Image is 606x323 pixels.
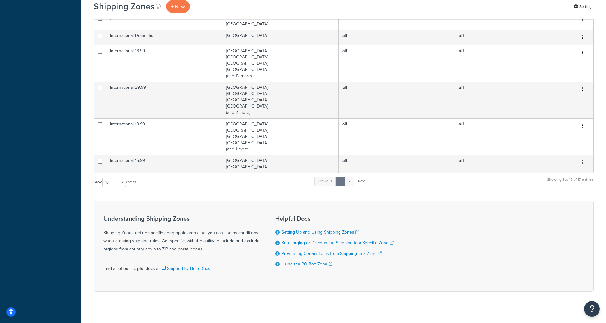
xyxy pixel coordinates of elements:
button: Open Resource Center [584,301,600,317]
div: Find all of our helpful docs at: [103,260,260,273]
h3: Helpful Docs [275,215,394,222]
b: all [459,32,464,39]
b: all [459,48,464,54]
b: all [342,48,347,54]
a: 1 [335,177,345,186]
a: Previous [314,177,336,186]
b: all [459,157,464,164]
b: all [459,121,464,127]
td: [GEOGRAPHIC_DATA] [GEOGRAPHIC_DATA] [GEOGRAPHIC_DATA] [GEOGRAPHIC_DATA] (and 1 more) [222,118,339,155]
h3: Understanding Shipping Zones [103,215,260,222]
select: Showentries [102,178,126,187]
label: Show entries [94,178,136,187]
td: [GEOGRAPHIC_DATA] [GEOGRAPHIC_DATA] [GEOGRAPHIC_DATA] [GEOGRAPHIC_DATA] (and 2 more) [222,82,339,118]
td: [GEOGRAPHIC_DATA] [222,30,339,45]
div: Showing 1 to 15 of 17 entries [547,176,594,189]
a: Preventing Certain Items from Shipping to a Zone [281,250,382,257]
b: all [459,84,464,91]
b: all [342,32,347,39]
td: International 29.99 [106,82,222,118]
td: [GEOGRAPHIC_DATA] [106,12,222,30]
td: International Domestic [106,30,222,45]
a: Using the PO Box Zone [281,261,332,267]
td: International 16.99 [106,45,222,82]
div: Shipping Zones define specific geographic areas that you can use as conditions when creating ship... [103,215,260,253]
b: all [342,157,347,164]
a: ShipperHQ Help Docs [161,265,210,272]
b: all [342,84,347,91]
td: Jersey [GEOGRAPHIC_DATA] [222,12,339,30]
a: 2 [344,177,355,186]
a: Settings [574,2,594,11]
td: [GEOGRAPHIC_DATA] [GEOGRAPHIC_DATA] [222,155,339,173]
a: Next [354,177,369,186]
h1: Shipping Zones [94,0,155,13]
b: all [342,121,347,127]
td: [GEOGRAPHIC_DATA] [GEOGRAPHIC_DATA] [GEOGRAPHIC_DATA] [GEOGRAPHIC_DATA] (and 12 more) [222,45,339,82]
a: Setting Up and Using Shipping Zones [281,229,359,235]
td: International 15.99 [106,155,222,173]
a: Surcharging or Discounting Shipping to a Specific Zone [281,240,394,246]
td: International 13.99 [106,118,222,155]
span: + New [171,3,185,10]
